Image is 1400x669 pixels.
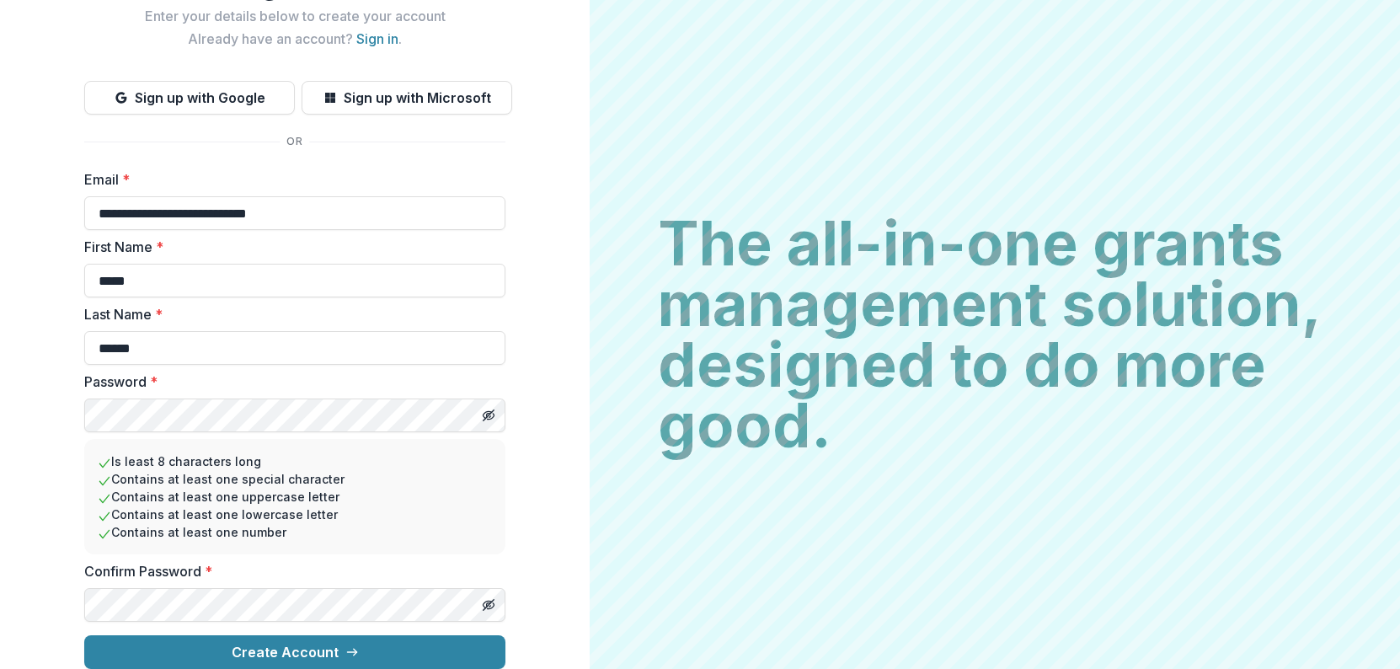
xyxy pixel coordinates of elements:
li: Contains at least one special character [98,470,492,488]
button: Toggle password visibility [475,591,502,618]
h2: Already have an account? . [84,31,505,47]
label: Last Name [84,304,495,324]
label: Email [84,169,495,190]
li: Contains at least one number [98,523,492,541]
li: Contains at least one lowercase letter [98,506,492,523]
button: Sign up with Microsoft [302,81,512,115]
button: Create Account [84,635,505,669]
label: Confirm Password [84,561,495,581]
label: Password [84,372,495,392]
h2: Enter your details below to create your account [84,8,505,24]
li: Contains at least one uppercase letter [98,488,492,506]
a: Sign in [356,30,398,47]
label: First Name [84,237,495,257]
li: Is least 8 characters long [98,452,492,470]
button: Sign up with Google [84,81,295,115]
button: Toggle password visibility [475,402,502,429]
